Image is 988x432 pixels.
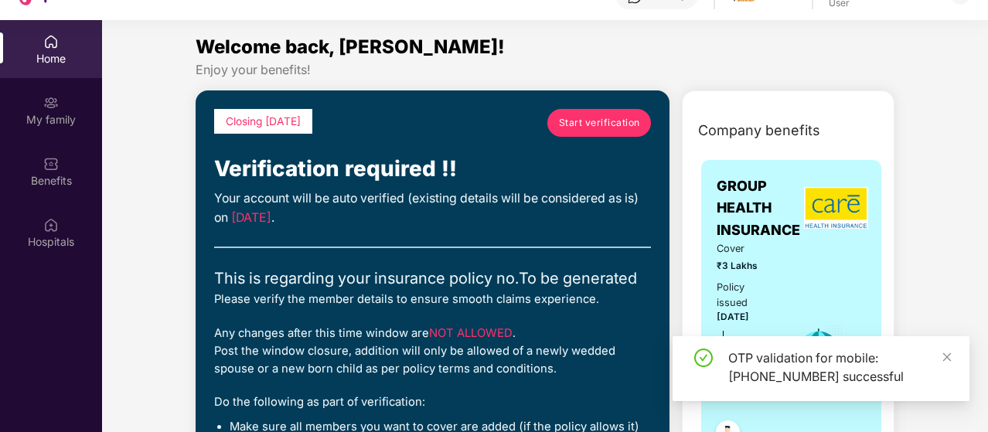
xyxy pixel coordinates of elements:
div: Your account will be auto verified (existing details will be considered as is) on . [214,189,651,228]
span: Welcome back, [PERSON_NAME]! [196,36,505,58]
span: check-circle [694,349,713,367]
img: svg+xml;base64,PHN2ZyB3aWR0aD0iMjAiIGhlaWdodD0iMjAiIHZpZXdCb3g9IjAgMCAyMCAyMCIgZmlsbD0ibm9uZSIgeG... [43,95,59,111]
img: svg+xml;base64,PHN2ZyBpZD0iSG9zcGl0YWxzIiB4bWxucz0iaHR0cDovL3d3dy53My5vcmcvMjAwMC9zdmciIHdpZHRoPS... [43,217,59,233]
span: close [942,352,952,362]
img: svg+xml;base64,PHN2ZyBpZD0iSG9tZSIgeG1sbnM9Imh0dHA6Ly93d3cudzMub3JnLzIwMDAvc3ZnIiB3aWR0aD0iMjAiIG... [43,34,59,49]
div: Enjoy your benefits! [196,62,894,78]
div: OTP validation for mobile: [PHONE_NUMBER] successful [728,349,951,386]
span: Company benefits [698,120,820,141]
span: ₹3 Lakhs [717,259,773,274]
span: [DATE] [231,210,271,225]
img: insurerLogo [804,187,868,229]
span: GROUP HEALTH INSURANCE [717,175,800,241]
a: Start verification [547,109,651,137]
div: Do the following as part of verification: [214,393,651,411]
img: icon [794,324,844,375]
div: This is regarding your insurance policy no. To be generated [214,267,651,291]
img: svg+xml;base64,PHN2ZyBpZD0iQmVuZWZpdHMiIHhtbG5zPSJodHRwOi8vd3d3LnczLm9yZy8yMDAwL3N2ZyIgd2lkdGg9Ij... [43,156,59,172]
span: [DATE] [717,311,749,322]
div: Policy issued [717,280,773,311]
div: Any changes after this time window are . Post the window closure, addition will only be allowed o... [214,325,651,379]
span: Closing [DATE] [226,115,301,128]
span: Cover [717,241,773,257]
span: NOT ALLOWED [429,326,513,340]
span: Start verification [559,115,640,130]
div: Verification required !! [214,152,651,186]
div: Please verify the member details to ensure smooth claims experience. [214,291,651,308]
